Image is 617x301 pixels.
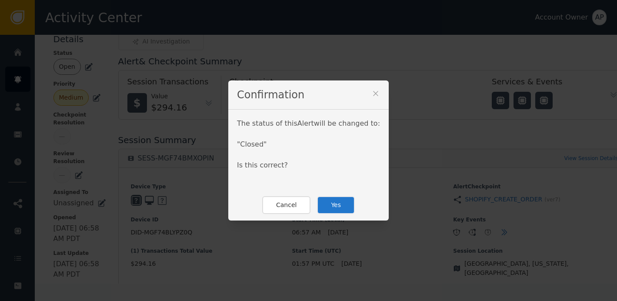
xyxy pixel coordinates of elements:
[237,119,380,127] span: The status of this Alert will be changed to:
[237,161,288,169] span: Is this correct?
[237,140,267,148] span: " Closed "
[228,80,389,110] div: Confirmation
[262,196,310,214] button: Cancel
[317,196,355,214] button: Yes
